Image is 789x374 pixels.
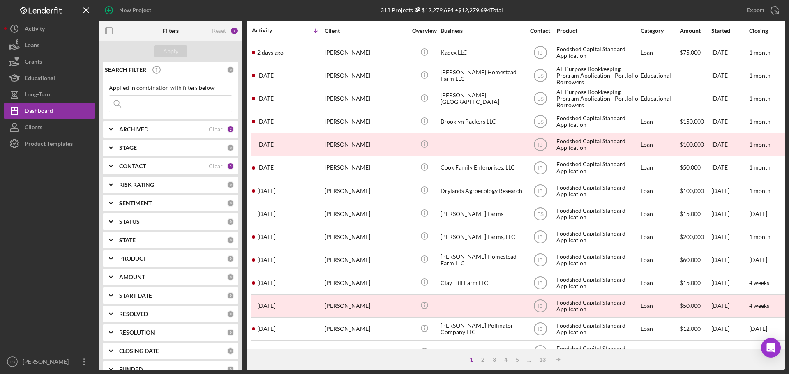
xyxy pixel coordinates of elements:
a: Grants [4,53,95,70]
b: STAGE [119,145,137,151]
div: [PERSON_NAME] [325,180,407,202]
div: Loan [641,295,679,317]
time: 2025-09-29 17:38 [257,257,275,263]
div: Foodshed Capital Standard Application [556,111,639,133]
time: 1 month [749,233,771,240]
button: Loans [4,37,95,53]
div: [DATE] [711,203,748,225]
div: 0 [227,200,234,207]
div: Foodshed Capital Standard Application [556,295,639,317]
time: 2025-09-25 13:52 [257,326,275,332]
button: Product Templates [4,135,95,152]
div: [PERSON_NAME] [325,226,407,248]
b: STATUS [119,218,140,225]
time: 2025-10-10 00:11 [257,95,275,102]
div: Amount [680,28,711,34]
div: 3 [489,356,500,363]
div: Loan [641,111,679,133]
div: 13 [535,356,550,363]
b: CONTACT [119,163,146,170]
div: Product [556,28,639,34]
time: 2025-10-10 19:06 [257,72,275,79]
text: IB [538,188,542,194]
div: 0 [227,366,234,373]
div: Foodshed Capital Standard Application [556,341,639,363]
div: [DATE] [711,272,748,294]
div: 0 [227,66,234,73]
button: Clients [4,119,95,135]
text: ES [10,360,15,364]
div: Open Intercom Messenger [761,338,781,358]
button: Long-Term [4,86,95,103]
time: 1 month [749,118,771,125]
div: $50,000 [680,295,711,317]
div: Educational [25,70,55,88]
div: New Project [119,2,151,18]
div: Grants [25,53,42,72]
div: All Purpose Bookkeeping Program Application - Portfolio Borrowers [556,65,639,87]
b: SENTIMENT [119,200,152,207]
div: 0 [227,236,234,244]
div: 0 [227,255,234,262]
b: RESOLUTION [119,329,155,336]
b: STATE [119,237,136,243]
div: 2 [477,356,489,363]
button: Dashboard [4,103,95,119]
div: [DATE] [711,249,748,271]
div: [PERSON_NAME] Farms, LLC [441,226,523,248]
time: 1 month [749,72,771,79]
div: Loan [641,272,679,294]
b: START DATE [119,292,152,299]
time: 4 weeks [749,302,769,309]
time: 1 month [749,164,771,171]
div: Client [325,28,407,34]
div: Loan [641,134,679,156]
div: Cook Family Enterprises, LLC [441,157,523,179]
div: Loan [641,318,679,340]
b: SEARCH FILTER [105,67,146,73]
div: Foodshed Capital Standard Application [556,180,639,202]
text: ES [537,96,543,102]
div: Loan [641,180,679,202]
text: ES [537,349,543,355]
time: 2025-09-27 11:21 [257,303,275,309]
text: ES [537,211,543,217]
span: $15,000 [680,210,701,217]
div: [DATE] [711,318,748,340]
div: Clear [209,126,223,133]
div: [PERSON_NAME] Pollinator Company LLC [441,318,523,340]
div: Dashboard [25,103,53,121]
div: Apply [163,45,178,57]
div: [PERSON_NAME][GEOGRAPHIC_DATA] [441,88,523,110]
div: Loan [641,42,679,64]
div: Clear [209,163,223,170]
div: Loan [641,341,679,363]
div: 318 Projects • $12,279,694 Total [381,7,503,14]
button: Apply [154,45,187,57]
div: Foodshed Capital Standard Application [556,318,639,340]
b: RESOLVED [119,311,148,317]
div: [DATE] [711,111,748,133]
div: 0 [227,292,234,299]
div: Educational [641,88,679,110]
a: Educational [4,70,95,86]
div: [PERSON_NAME] Homestead Farm LLC [441,65,523,87]
div: [PERSON_NAME] [325,295,407,317]
div: 5 [512,356,523,363]
time: 1 month [749,141,771,148]
div: [PERSON_NAME] Homestead Farm LLC [441,249,523,271]
div: Foodshed Capital Standard Application [556,249,639,271]
button: Export [738,2,785,18]
text: IB [538,303,542,309]
div: All Purpose Bookkeeping Program Application - Portfolio Borrowers [556,88,639,110]
time: 2025-09-19 03:59 [257,349,275,355]
div: Foodshed Capital Standard Application [556,42,639,64]
div: Loans [25,37,39,55]
div: 0 [227,310,234,318]
div: Product Templates [25,135,73,154]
